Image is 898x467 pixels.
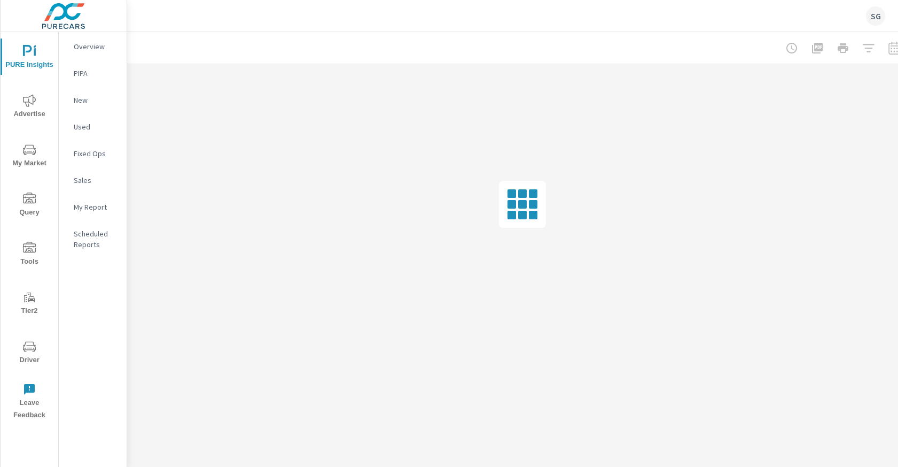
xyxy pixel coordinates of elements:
[59,65,127,81] div: PIPA
[4,242,55,268] span: Tools
[1,32,58,426] div: nav menu
[74,228,118,250] p: Scheduled Reports
[4,383,55,422] span: Leave Feedback
[866,6,885,26] div: SG
[4,45,55,71] span: PURE Insights
[59,119,127,135] div: Used
[74,68,118,79] p: PIPA
[59,39,127,55] div: Overview
[4,193,55,219] span: Query
[59,92,127,108] div: New
[59,172,127,188] div: Sales
[4,340,55,366] span: Driver
[74,41,118,52] p: Overview
[59,226,127,252] div: Scheduled Reports
[59,146,127,162] div: Fixed Ops
[4,94,55,120] span: Advertise
[59,199,127,215] div: My Report
[74,148,118,159] p: Fixed Ops
[4,291,55,317] span: Tier2
[74,95,118,105] p: New
[74,175,118,186] p: Sales
[74,121,118,132] p: Used
[4,143,55,170] span: My Market
[74,202,118,212] p: My Report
